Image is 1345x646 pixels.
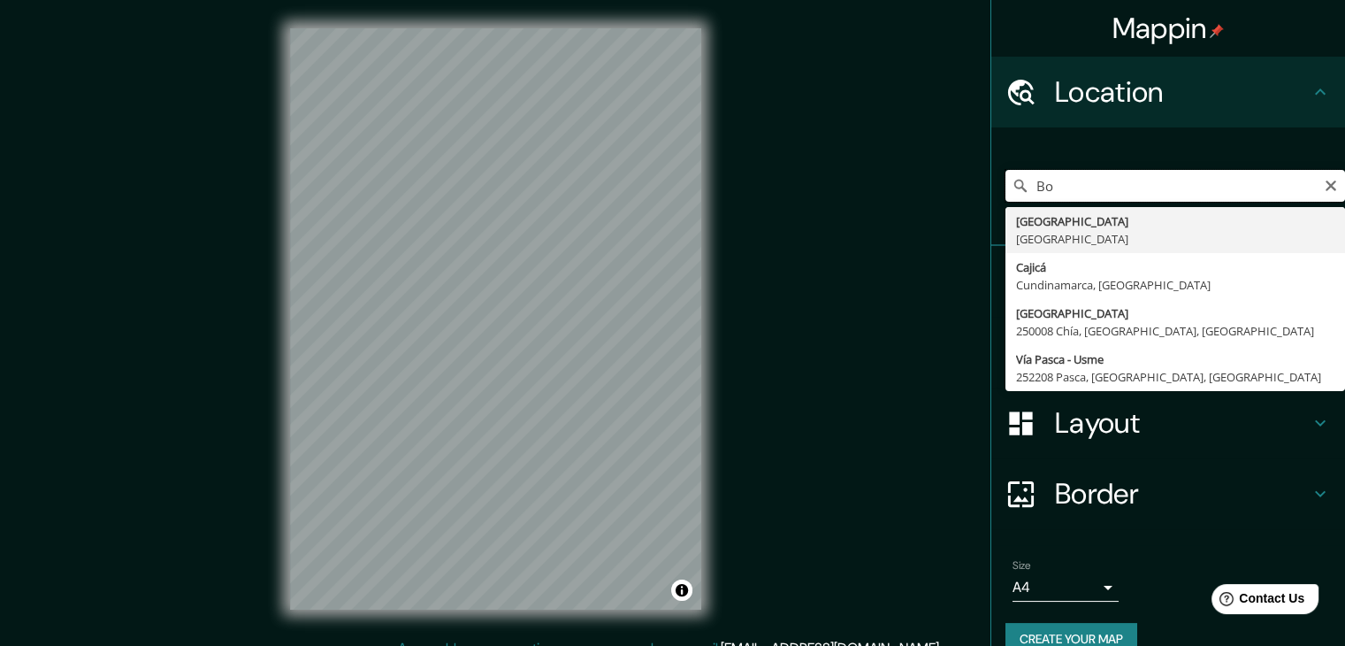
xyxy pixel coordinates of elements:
div: 250008 Chía, [GEOGRAPHIC_DATA], [GEOGRAPHIC_DATA] [1016,322,1334,340]
div: Layout [991,388,1345,458]
h4: Location [1055,74,1310,110]
input: Pick your city or area [1005,170,1345,202]
div: A4 [1013,573,1119,602]
img: pin-icon.png [1210,24,1224,38]
div: Cajicá [1016,258,1334,276]
label: Size [1013,558,1031,573]
div: Style [991,317,1345,388]
div: Cundinamarca, [GEOGRAPHIC_DATA] [1016,276,1334,294]
h4: Layout [1055,405,1310,441]
div: Location [991,57,1345,127]
div: Vía Pasca - Usme [1016,350,1334,368]
iframe: Help widget launcher [1188,577,1326,627]
h4: Border [1055,476,1310,511]
div: [GEOGRAPHIC_DATA] [1016,212,1334,230]
div: Pins [991,246,1345,317]
button: Clear [1324,176,1338,193]
h4: Mappin [1112,11,1225,46]
button: Toggle attribution [671,580,692,601]
div: [GEOGRAPHIC_DATA] [1016,304,1334,322]
div: 252208 Pasca, [GEOGRAPHIC_DATA], [GEOGRAPHIC_DATA] [1016,368,1334,386]
div: Border [991,458,1345,529]
div: [GEOGRAPHIC_DATA] [1016,230,1334,248]
canvas: Map [290,28,701,610]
